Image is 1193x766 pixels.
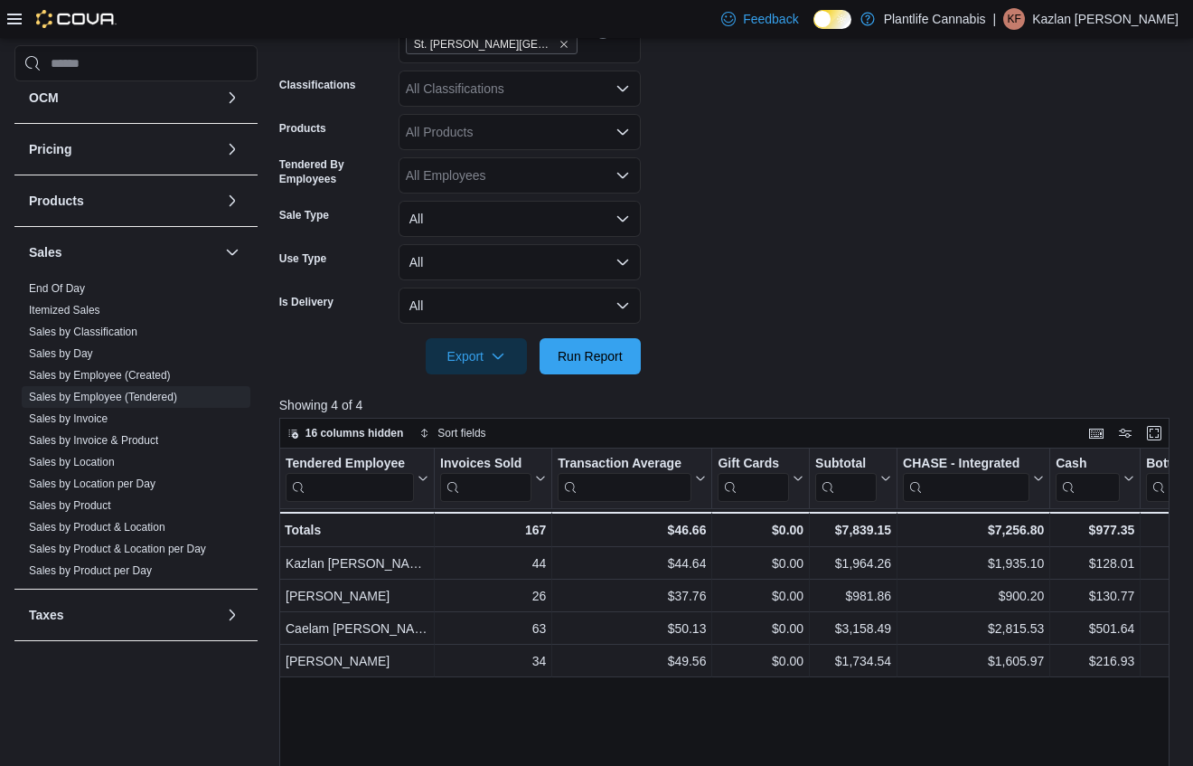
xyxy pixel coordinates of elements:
[440,519,546,541] div: 167
[286,456,414,473] div: Tendered Employee
[29,192,218,210] button: Products
[440,619,546,640] div: 63
[279,157,391,186] label: Tendered By Employees
[440,456,531,473] div: Invoices Sold
[558,456,691,502] div: Transaction Average
[718,519,803,541] div: $0.00
[29,368,171,383] span: Sales by Employee (Created)
[718,619,803,640] div: $0.00
[1056,619,1134,640] div: $501.64
[305,426,404,440] span: 16 columns hidden
[440,456,546,502] button: Invoices Sold
[29,543,206,555] a: Sales by Product & Location per Day
[29,542,206,556] span: Sales by Product & Location per Day
[29,606,64,624] h3: Taxes
[412,422,493,444] button: Sort fields
[29,243,62,261] h3: Sales
[903,519,1044,541] div: $7,256.80
[29,478,155,490] a: Sales by Location per Day
[1056,456,1120,502] div: Cash
[903,619,1044,640] div: $2,815.53
[279,208,329,222] label: Sale Type
[993,8,997,30] p: |
[718,553,803,575] div: $0.00
[743,10,798,28] span: Feedback
[1056,456,1120,473] div: Cash
[221,604,243,626] button: Taxes
[903,553,1044,575] div: $1,935.10
[558,519,706,541] div: $46.66
[1007,8,1020,30] span: KF
[29,477,155,491] span: Sales by Location per Day
[399,244,641,280] button: All
[558,456,691,473] div: Transaction Average
[285,519,428,541] div: Totals
[29,411,108,426] span: Sales by Invoice
[221,138,243,160] button: Pricing
[1056,553,1134,575] div: $128.01
[279,251,326,266] label: Use Type
[815,586,891,608] div: $981.86
[1032,8,1179,30] p: Kazlan [PERSON_NAME]
[29,498,111,513] span: Sales by Product
[815,456,891,502] button: Subtotal
[221,241,243,263] button: Sales
[29,391,177,403] a: Sales by Employee (Tendered)
[29,140,218,158] button: Pricing
[615,81,630,96] button: Open list of options
[280,422,411,444] button: 16 columns hidden
[29,563,152,578] span: Sales by Product per Day
[279,396,1179,414] p: Showing 4 of 4
[558,651,706,673] div: $49.56
[1003,8,1025,30] div: Kazlan Foisy-Lentz
[279,295,333,309] label: Is Delivery
[29,192,84,210] h3: Products
[815,519,891,541] div: $7,839.15
[815,553,891,575] div: $1,964.26
[29,390,177,404] span: Sales by Employee (Tendered)
[29,89,59,107] h3: OCM
[29,564,152,577] a: Sales by Product per Day
[36,10,117,28] img: Cova
[426,338,527,374] button: Export
[221,190,243,212] button: Products
[29,140,71,158] h3: Pricing
[29,521,165,534] a: Sales by Product & Location
[440,651,546,673] div: 34
[540,338,641,374] button: Run Report
[29,456,115,468] a: Sales by Location
[558,586,706,608] div: $37.76
[813,10,851,29] input: Dark Mode
[1114,422,1136,444] button: Display options
[14,278,258,589] div: Sales
[437,426,485,440] span: Sort fields
[718,651,803,673] div: $0.00
[903,586,1044,608] div: $900.20
[718,456,789,473] div: Gift Cards
[29,281,85,296] span: End Of Day
[286,619,428,640] div: Caelam [PERSON_NAME]
[903,651,1044,673] div: $1,605.97
[718,456,803,502] button: Gift Cards
[29,433,158,448] span: Sales by Invoice & Product
[615,125,630,139] button: Open list of options
[714,1,805,37] a: Feedback
[286,651,428,673] div: [PERSON_NAME]
[221,87,243,109] button: OCM
[414,35,555,53] span: St. [PERSON_NAME][GEOGRAPHIC_DATA]
[440,553,546,575] div: 44
[29,346,93,361] span: Sales by Day
[1056,586,1134,608] div: $130.77
[558,456,706,502] button: Transaction Average
[440,456,531,502] div: Invoices Sold
[29,243,218,261] button: Sales
[29,282,85,295] a: End Of Day
[1143,422,1165,444] button: Enter fullscreen
[815,651,891,673] div: $1,734.54
[406,34,578,54] span: St. Albert - Jensen Lakes
[29,326,137,338] a: Sales by Classification
[1085,422,1107,444] button: Keyboard shortcuts
[813,29,814,30] span: Dark Mode
[437,338,516,374] span: Export
[29,303,100,317] span: Itemized Sales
